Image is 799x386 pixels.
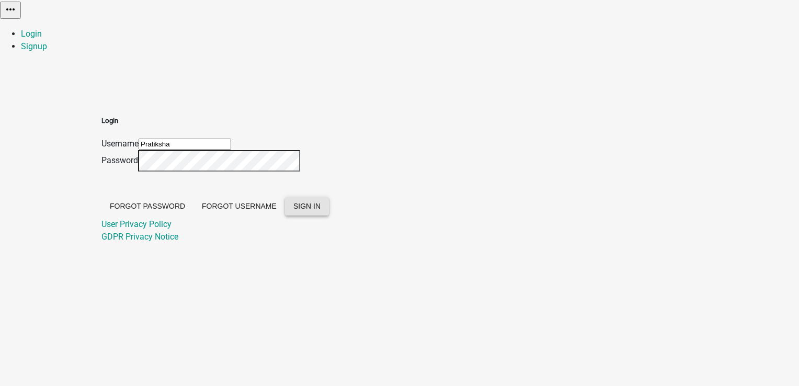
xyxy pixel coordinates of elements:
button: Forgot Username [193,197,285,215]
i: more_horiz [4,3,17,16]
label: Password [101,155,138,165]
button: Forgot Password [101,197,193,215]
a: User Privacy Policy [101,219,172,229]
a: Signup [21,41,47,51]
a: GDPR Privacy Notice [101,232,178,242]
label: Username [101,139,139,149]
h5: Login [101,116,329,126]
a: Login [21,29,42,39]
span: SIGN IN [293,202,321,210]
button: SIGN IN [285,197,329,215]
